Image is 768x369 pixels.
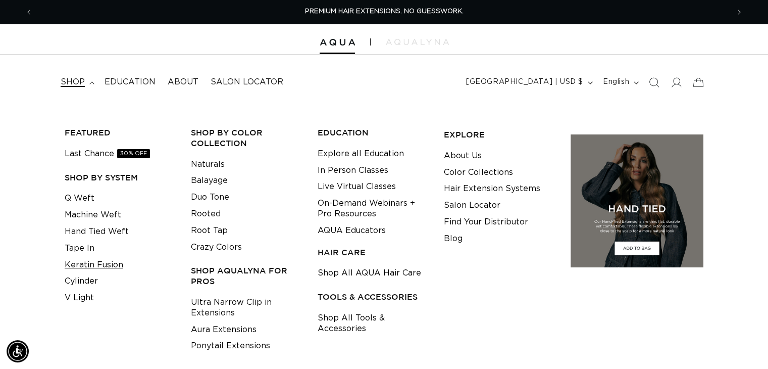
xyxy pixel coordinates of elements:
[386,39,449,45] img: aqualyna.com
[318,265,421,282] a: Shop All AQUA Hair Care
[318,146,404,162] a: Explore all Education
[65,290,94,306] a: V Light
[18,3,40,22] button: Previous announcement
[65,257,123,273] a: Keratin Fusion
[444,180,540,197] a: Hair Extension Systems
[65,273,98,290] a: Cylinder
[98,71,162,94] a: Education
[191,338,270,354] a: Ponytail Extensions
[61,77,85,87] span: shop
[162,71,204,94] a: About
[65,172,175,183] h3: SHOP BY SYSTEM
[191,321,257,338] a: Aura Extensions
[191,294,301,321] a: Ultra Narrow Clip in Extensions
[65,223,129,240] a: Hand Tied Weft
[65,146,150,162] a: Last Chance30% OFF
[444,164,513,181] a: Color Collections
[318,178,396,195] a: Live Virtual Classes
[191,222,228,239] a: Root Tap
[444,230,463,247] a: Blog
[105,77,156,87] span: Education
[191,172,228,189] a: Balayage
[7,340,29,362] div: Accessibility Menu
[191,239,242,256] a: Crazy Colors
[444,214,528,230] a: Find Your Distributor
[191,206,221,222] a: Rooted
[318,195,428,222] a: On-Demand Webinars + Pro Resources
[191,156,225,173] a: Naturals
[305,8,464,15] span: PREMIUM HAIR EXTENSIONS. NO GUESSWORK.
[318,162,388,179] a: In Person Classes
[318,292,428,302] h3: TOOLS & ACCESSORIES
[318,222,386,239] a: AQUA Educators
[444,129,554,140] h3: EXPLORE
[318,247,428,258] h3: HAIR CARE
[65,207,121,223] a: Machine Weft
[191,265,301,287] h3: Shop AquaLyna for Pros
[444,148,482,164] a: About Us
[603,77,629,87] span: English
[597,73,643,92] button: English
[728,3,750,22] button: Next announcement
[117,149,150,158] span: 30% OFF
[191,127,301,149] h3: Shop by Color Collection
[65,127,175,138] h3: FEATURED
[65,190,94,207] a: Q Weft
[460,73,597,92] button: [GEOGRAPHIC_DATA] | USD $
[65,240,94,257] a: Tape In
[211,77,283,87] span: Salon Locator
[318,127,428,138] h3: EDUCATION
[444,197,500,214] a: Salon Locator
[204,71,289,94] a: Salon Locator
[191,189,229,206] a: Duo Tone
[168,77,198,87] span: About
[320,39,355,46] img: Aqua Hair Extensions
[643,71,665,94] summary: Search
[466,77,583,87] span: [GEOGRAPHIC_DATA] | USD $
[318,310,428,337] a: Shop All Tools & Accessories
[55,71,98,94] summary: shop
